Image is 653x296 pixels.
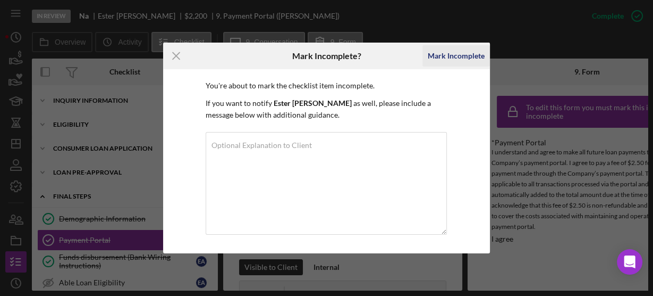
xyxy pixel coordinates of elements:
p: If you want to notify as well, please include a message below with additional guidance. [206,97,447,121]
button: Mark Incomplete [422,45,490,67]
h6: Mark Incomplete? [292,51,361,61]
div: Mark Incomplete [428,45,485,67]
p: You're about to mark the checklist item incomplete. [206,80,447,92]
label: Optional Explanation to Client [211,141,312,150]
b: Ester [PERSON_NAME] [274,98,352,108]
div: Open Intercom Messenger [617,249,642,275]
